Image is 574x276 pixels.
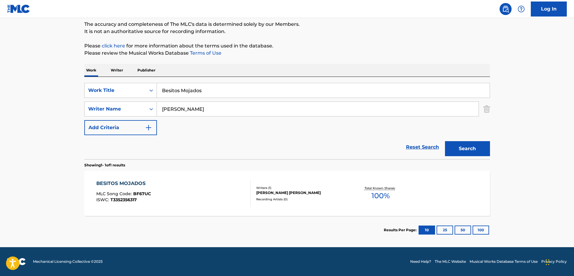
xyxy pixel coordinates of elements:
[84,83,490,159] form: Search Form
[84,162,125,168] p: Showing 1 - 1 of 1 results
[473,226,489,235] button: 100
[133,191,151,196] span: BF67UC
[96,191,133,196] span: MLC Song Code :
[189,50,221,56] a: Terms of Use
[384,227,418,233] p: Results Per Page:
[110,197,137,202] span: T3352356317
[256,186,347,190] div: Writers ( 1 )
[256,197,347,202] div: Recording Artists ( 0 )
[546,253,549,271] div: Drag
[102,43,125,49] a: click here
[84,171,490,216] a: BESITOS MOJADOSMLC Song Code:BF67UCISWC:T3352356317Writers (1)[PERSON_NAME] [PERSON_NAME]Recordin...
[544,247,574,276] iframe: Chat Widget
[500,3,512,15] a: Public Search
[435,259,466,264] a: The MLC Website
[502,5,509,13] img: search
[109,64,125,77] p: Writer
[88,105,142,113] div: Writer Name
[84,64,98,77] p: Work
[84,28,490,35] p: It is not an authoritative source for recording information.
[96,180,151,187] div: BESITOS MOJADOS
[515,3,527,15] div: Help
[84,42,490,50] p: Please for more information about the terms used in the database.
[7,5,30,13] img: MLC Logo
[256,190,347,196] div: [PERSON_NAME] [PERSON_NAME]
[33,259,103,264] span: Mechanical Licensing Collective © 2025
[455,226,471,235] button: 50
[84,50,490,57] p: Please review the Musical Works Database
[541,259,567,264] a: Privacy Policy
[437,226,453,235] button: 25
[136,64,157,77] p: Publisher
[518,5,525,13] img: help
[470,259,538,264] a: Musical Works Database Terms of Use
[88,87,142,94] div: Work Title
[7,258,26,265] img: logo
[403,141,442,154] a: Reset Search
[145,124,152,131] img: 9d2ae6d4665cec9f34b9.svg
[445,141,490,156] button: Search
[531,2,567,17] a: Log In
[483,102,490,117] img: Delete Criterion
[365,186,397,190] p: Total Known Shares:
[371,190,390,201] span: 100 %
[410,259,431,264] a: Need Help?
[419,226,435,235] button: 10
[96,197,110,202] span: ISWC :
[84,21,490,28] p: The accuracy and completeness of The MLC's data is determined solely by our Members.
[84,120,157,135] button: Add Criteria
